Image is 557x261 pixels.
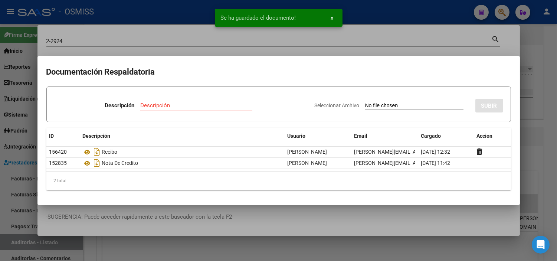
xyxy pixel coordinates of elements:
[354,133,368,139] span: Email
[46,65,511,79] h2: Documentación Respaldatoria
[46,172,511,190] div: 2 total
[325,11,340,25] button: x
[49,160,67,166] span: 152835
[532,236,550,254] div: Open Intercom Messenger
[481,102,497,109] span: SUBIR
[105,101,134,110] p: Descripción
[80,128,285,144] datatable-header-cell: Descripción
[83,157,282,169] div: Nota De Credito
[288,133,306,139] span: Usuario
[46,128,80,144] datatable-header-cell: ID
[474,128,511,144] datatable-header-cell: Accion
[288,160,327,166] span: [PERSON_NAME]
[49,149,67,155] span: 156420
[92,146,102,158] i: Descargar documento
[331,14,334,21] span: x
[354,149,516,155] span: [PERSON_NAME][EMAIL_ADDRESS][PERSON_NAME][DOMAIN_NAME]
[221,14,296,22] span: Se ha guardado el documento!
[421,160,450,166] span: [DATE] 11:42
[421,149,450,155] span: [DATE] 12:32
[83,146,282,158] div: Recibo
[421,133,441,139] span: Cargado
[354,160,516,166] span: [PERSON_NAME][EMAIL_ADDRESS][PERSON_NAME][DOMAIN_NAME]
[92,157,102,169] i: Descargar documento
[418,128,474,144] datatable-header-cell: Cargado
[351,128,418,144] datatable-header-cell: Email
[475,99,503,112] button: SUBIR
[83,133,111,139] span: Descripción
[477,133,493,139] span: Accion
[288,149,327,155] span: [PERSON_NAME]
[285,128,351,144] datatable-header-cell: Usuario
[315,102,360,108] span: Seleccionar Archivo
[49,133,54,139] span: ID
